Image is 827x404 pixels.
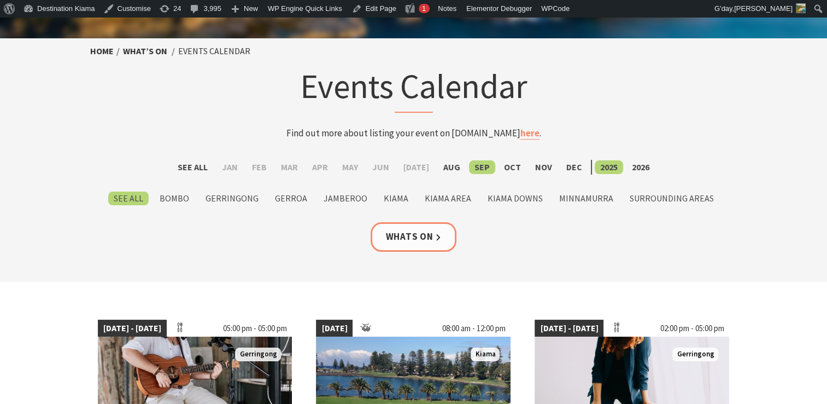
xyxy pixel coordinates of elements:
label: Jamberoo [318,192,373,205]
label: See All [172,160,213,174]
label: Sep [469,160,495,174]
label: Feb [247,160,272,174]
a: What’s On [123,45,167,57]
label: Nov [530,160,558,174]
label: Kiama Area [419,192,477,205]
span: Gerringong [672,348,718,361]
label: Mar [275,160,303,174]
label: Kiama [378,192,414,205]
label: Kiama Downs [482,192,548,205]
span: [DATE] - [DATE] [535,320,603,337]
label: Apr [307,160,333,174]
label: Oct [498,160,526,174]
label: See All [108,192,149,205]
label: Jan [216,160,243,174]
label: Bombo [154,192,195,205]
a: Home [90,45,114,57]
label: Gerroa [269,192,313,205]
span: [DATE] - [DATE] [98,320,167,337]
label: May [337,160,363,174]
h1: Events Calendar [200,64,628,113]
a: here [520,127,539,140]
p: Find out more about listing your event on [DOMAIN_NAME] . [200,126,628,141]
label: Aug [438,160,466,174]
span: [PERSON_NAME] [734,4,793,13]
label: Minnamurra [554,192,619,205]
label: 2026 [626,160,655,174]
span: 05:00 pm - 05:00 pm [217,320,292,337]
label: Surrounding Areas [624,192,719,205]
span: 02:00 pm - 05:00 pm [654,320,729,337]
span: 1 [422,4,426,13]
a: Whats On [371,222,457,251]
label: 2025 [595,160,623,174]
label: [DATE] [398,160,435,174]
label: Gerringong [200,192,264,205]
span: Gerringong [235,348,281,361]
span: Kiama [471,348,500,361]
span: 08:00 am - 12:00 pm [436,320,511,337]
span: [DATE] [316,320,353,337]
label: Jun [367,160,395,174]
label: Dec [561,160,588,174]
li: Events Calendar [178,44,250,59]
